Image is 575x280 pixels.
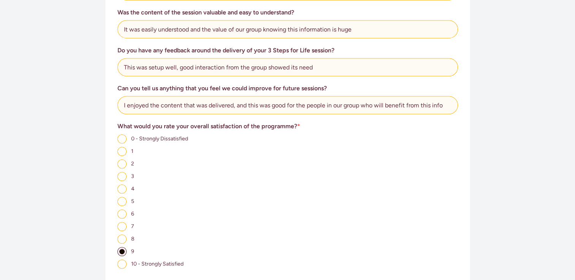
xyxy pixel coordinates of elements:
h3: Was the content of the session valuable and easy to understand? [117,8,458,17]
span: 5 [131,198,134,204]
span: 3 [131,173,134,179]
span: 0 - Strongly Dissatisfied [131,135,188,142]
span: 1 [131,148,133,154]
h3: Can you tell us anything that you feel we could improve for future sessions? [117,84,458,93]
span: 8 [131,236,135,242]
input: 1 [117,147,127,156]
span: 2 [131,160,134,167]
span: 9 [131,248,134,255]
span: 4 [131,186,135,192]
h3: Do you have any feedback around the delivery of your 3 Steps for Life session? [117,46,458,55]
input: 6 [117,209,127,219]
span: 10 - Strongly Satisfied [131,261,184,267]
input: 2 [117,159,127,168]
input: 7 [117,222,127,231]
span: 6 [131,211,134,217]
span: 7 [131,223,134,230]
h3: What would you rate your overall satisfaction of the programme? [117,122,458,131]
input: 4 [117,184,127,193]
input: 8 [117,234,127,244]
input: 3 [117,172,127,181]
input: 5 [117,197,127,206]
input: 0 - Strongly Dissatisfied [117,134,127,143]
input: 10 - Strongly Satisfied [117,260,127,269]
input: 9 [117,247,127,256]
